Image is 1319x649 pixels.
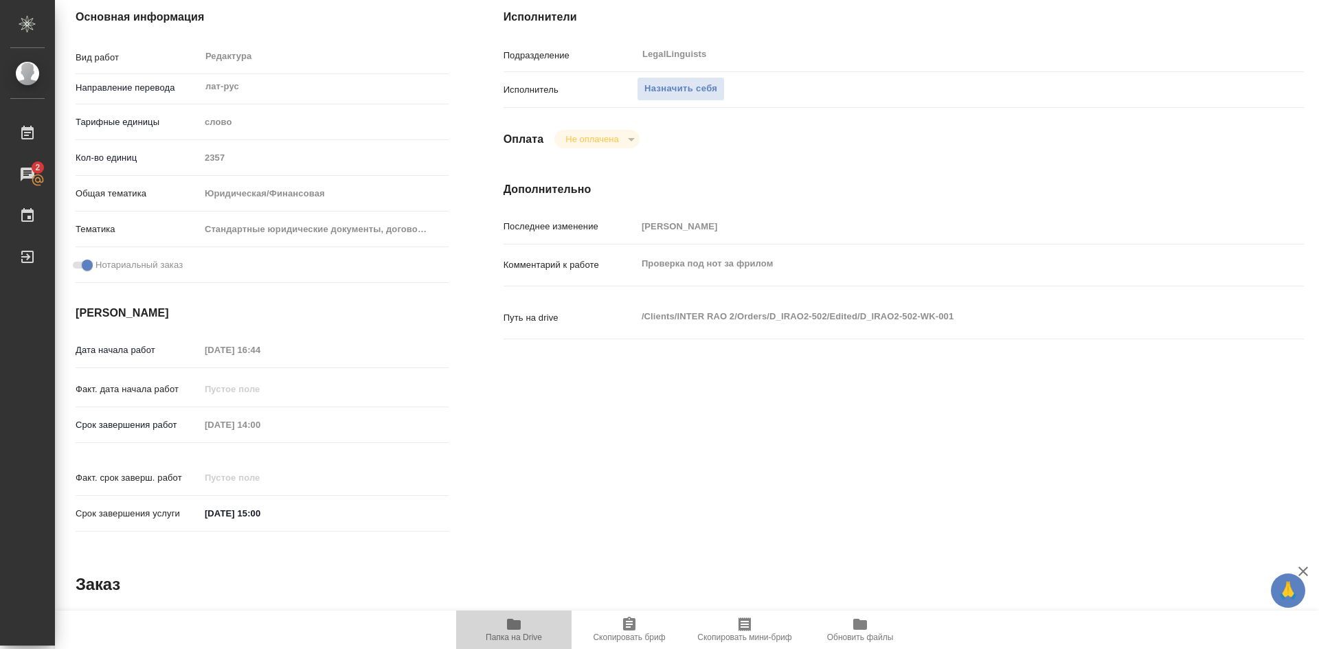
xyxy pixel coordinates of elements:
[697,633,791,642] span: Скопировать мини-бриф
[200,218,449,241] div: Стандартные юридические документы, договоры, уставы
[504,83,637,97] p: Исполнитель
[200,503,320,523] input: ✎ Введи что-нибудь
[1276,576,1300,605] span: 🙏
[95,258,183,272] span: Нотариальный заказ
[200,468,320,488] input: Пустое поле
[76,9,449,25] h4: Основная информация
[76,383,200,396] p: Факт. дата начала работ
[554,130,639,148] div: Подбор
[76,187,200,201] p: Общая тематика
[486,633,542,642] span: Папка на Drive
[76,305,449,321] h4: [PERSON_NAME]
[637,305,1237,328] textarea: /Clients/INTER RAO 2/Orders/D_IRAO2-502/Edited/D_IRAO2-502-WK-001
[76,115,200,129] p: Тарифные единицы
[1271,573,1305,608] button: 🙏
[76,51,200,65] p: Вид работ
[76,81,200,95] p: Направление перевода
[802,611,918,649] button: Обновить файлы
[593,633,665,642] span: Скопировать бриф
[504,181,1304,198] h4: Дополнительно
[637,77,725,101] button: Назначить себя
[76,471,200,485] p: Факт. срок заверш. работ
[827,633,894,642] span: Обновить файлы
[76,151,200,165] p: Кол-во единиц
[504,311,637,325] p: Путь на drive
[76,507,200,521] p: Срок завершения услуги
[572,611,687,649] button: Скопировать бриф
[456,611,572,649] button: Папка на Drive
[504,49,637,62] p: Подразделение
[504,9,1304,25] h4: Исполнители
[200,148,449,168] input: Пустое поле
[76,343,200,357] p: Дата начала работ
[687,611,802,649] button: Скопировать мини-бриф
[644,81,717,97] span: Назначить себя
[76,573,120,595] h2: Заказ
[27,161,48,174] span: 2
[504,258,637,272] p: Комментарий к работе
[504,220,637,234] p: Последнее изменение
[504,131,544,148] h4: Оплата
[637,252,1237,275] textarea: Проверка под нот за фрилом
[200,379,320,399] input: Пустое поле
[637,216,1237,236] input: Пустое поле
[561,133,622,145] button: Не оплачена
[200,182,449,205] div: Юридическая/Финансовая
[3,157,52,192] a: 2
[200,340,320,360] input: Пустое поле
[76,223,200,236] p: Тематика
[200,415,320,435] input: Пустое поле
[76,418,200,432] p: Срок завершения работ
[200,111,449,134] div: слово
